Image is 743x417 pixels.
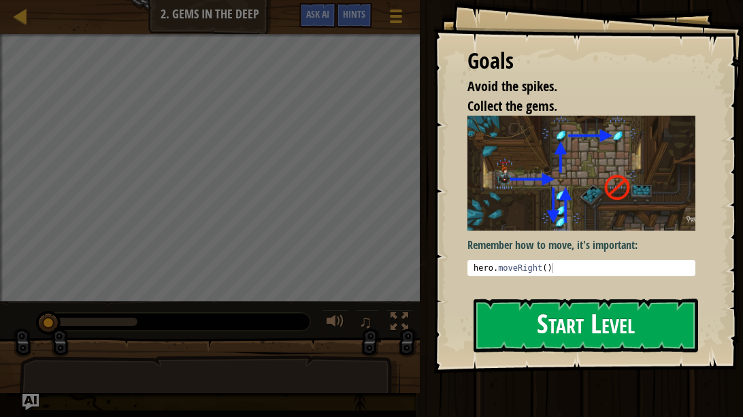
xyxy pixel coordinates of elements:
button: Show game menu [379,3,413,35]
li: Collect the gems. [450,97,692,116]
span: Ask AI [306,7,329,20]
button: ♫ [356,310,379,337]
span: Hints [343,7,365,20]
button: Ask AI [22,394,39,410]
button: Toggle fullscreen [386,310,413,337]
img: Gems in the deep [467,116,695,230]
p: Remember how to move, it's important: [467,237,695,253]
span: Avoid the spikes. [467,77,557,95]
button: Ask AI [299,3,336,28]
span: Collect the gems. [467,97,557,115]
span: ♫ [359,312,372,332]
div: Goals [467,46,695,77]
li: Avoid the spikes. [450,77,692,97]
button: Start Level [474,299,698,352]
button: Adjust volume [322,310,349,337]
